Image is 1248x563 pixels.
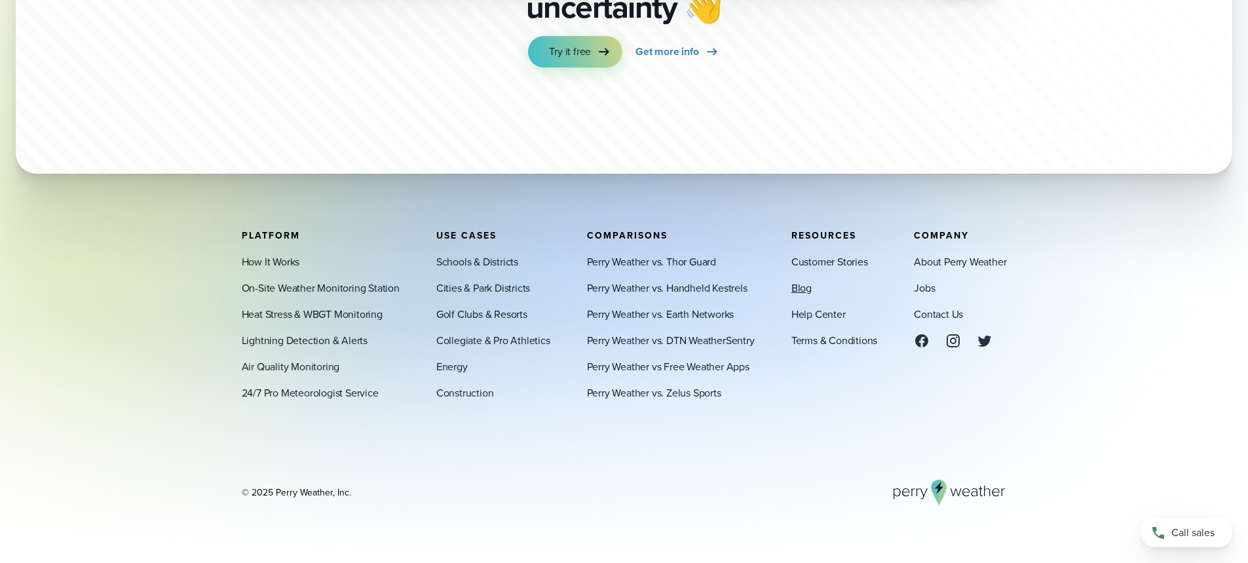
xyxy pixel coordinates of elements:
[242,385,379,400] a: 24/7 Pro Meteorologist Service
[587,254,716,269] a: Perry Weather vs. Thor Guard
[791,254,868,269] a: Customer Stories
[436,228,497,242] span: Use Cases
[242,228,300,242] span: Platform
[436,385,494,400] a: Construction
[587,228,668,242] span: Comparisons
[635,44,698,60] span: Get more info
[436,254,518,269] a: Schools & Districts
[436,280,530,296] a: Cities & Park Districts
[528,36,622,68] a: Try it free
[242,306,383,322] a: Heat Stress & WBGT Monitoring
[242,280,400,296] a: On-Site Weather Monitoring Station
[242,486,351,499] div: © 2025 Perry Weather, Inc.
[436,332,550,348] a: Collegiate & Pro Athletics
[914,280,935,296] a: Jobs
[436,306,527,322] a: Golf Clubs & Resorts
[914,306,963,322] a: Contact Us
[587,332,755,348] a: Perry Weather vs. DTN WeatherSentry
[791,332,877,348] a: Terms & Conditions
[587,385,721,400] a: Perry Weather vs. Zelus Sports
[1171,525,1215,541] span: Call sales
[635,36,719,68] a: Get more info
[587,280,747,296] a: Perry Weather vs. Handheld Kestrels
[791,280,812,296] a: Blog
[549,44,591,60] span: Try it free
[1141,518,1232,547] a: Call sales
[791,228,856,242] span: Resources
[242,359,340,374] a: Air Quality Monitoring
[914,228,969,242] span: Company
[587,359,749,374] a: Perry Weather vs Free Weather Apps
[914,254,1006,269] a: About Perry Weather
[791,306,846,322] a: Help Center
[587,306,734,322] a: Perry Weather vs. Earth Networks
[436,359,468,374] a: Energy
[242,332,368,348] a: Lightning Detection & Alerts
[242,254,300,269] a: How It Works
